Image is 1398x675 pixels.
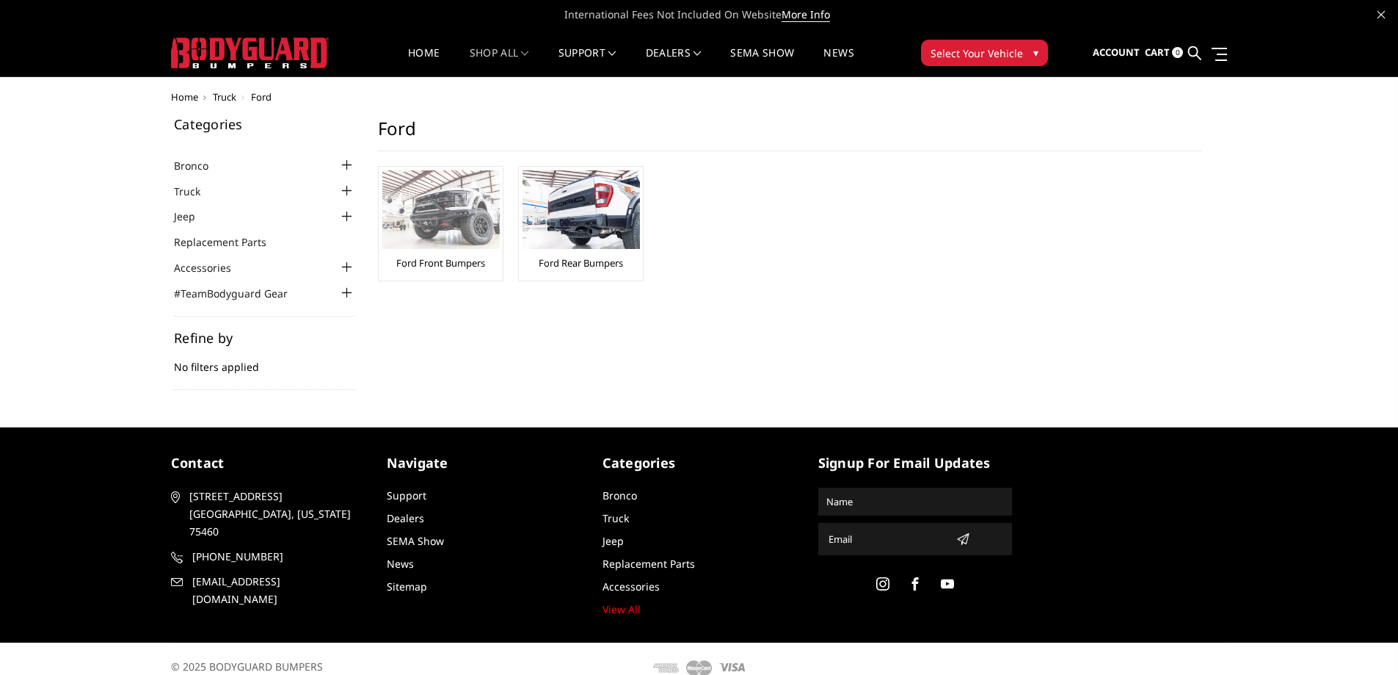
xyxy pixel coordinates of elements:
[820,490,1010,513] input: Name
[1093,33,1140,73] a: Account
[539,256,623,270] a: Ford Rear Bumpers
[174,118,356,131] h5: Categories
[931,46,1023,61] span: Select Your Vehicle
[387,580,427,593] a: Sitemap
[1145,46,1170,59] span: Cart
[174,286,306,301] a: #TeamBodyguard Gear
[171,453,365,473] h5: contact
[251,90,272,104] span: Ford
[171,660,323,674] span: © 2025 BODYGUARD BUMPERS
[823,48,853,76] a: News
[602,488,637,502] a: Bronco
[174,331,356,390] div: No filters applied
[192,548,363,566] span: [PHONE_NUMBER]
[818,453,1012,473] h5: signup for email updates
[387,453,580,473] h5: Navigate
[782,7,830,22] a: More Info
[171,548,365,566] a: [PHONE_NUMBER]
[1033,45,1038,60] span: ▾
[387,557,414,571] a: News
[558,48,616,76] a: Support
[378,118,1203,151] h1: Ford
[213,90,236,104] a: Truck
[387,534,444,548] a: SEMA Show
[189,488,360,541] span: [STREET_ADDRESS] [GEOGRAPHIC_DATA], [US_STATE] 75460
[602,453,796,473] h5: Categories
[396,256,485,270] a: Ford Front Bumpers
[646,48,702,76] a: Dealers
[171,573,365,608] a: [EMAIL_ADDRESS][DOMAIN_NAME]
[387,488,426,502] a: Support
[192,573,363,608] span: [EMAIL_ADDRESS][DOMAIN_NAME]
[1145,33,1183,73] a: Cart 0
[730,48,794,76] a: SEMA Show
[1172,47,1183,58] span: 0
[1093,46,1140,59] span: Account
[408,48,440,76] a: Home
[823,527,950,551] input: Email
[174,260,250,275] a: Accessories
[602,580,660,593] a: Accessories
[174,331,356,344] h5: Refine by
[921,40,1048,66] button: Select Your Vehicle
[602,557,695,571] a: Replacement Parts
[171,90,198,104] a: Home
[174,184,219,199] a: Truck
[602,511,629,525] a: Truck
[174,209,214,224] a: Jeep
[470,48,529,76] a: shop all
[171,37,329,68] img: BODYGUARD BUMPERS
[174,234,285,250] a: Replacement Parts
[602,602,641,616] a: View All
[602,534,624,548] a: Jeep
[387,511,424,525] a: Dealers
[174,158,227,173] a: Bronco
